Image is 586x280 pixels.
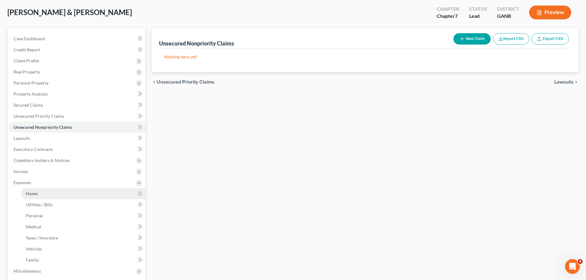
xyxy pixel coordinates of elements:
span: Executory Contracts [14,147,53,152]
a: Property Analysis [9,89,146,100]
button: Import CSV [493,33,529,45]
button: Lawsuits chevron_right [554,80,579,85]
span: 4 [578,259,583,264]
div: Unsecured Nonpriority Claims [159,40,234,47]
span: Property Analysis [14,91,48,97]
span: Client Profile [14,58,39,63]
div: Lead [469,13,487,20]
a: Secured Claims [9,100,146,111]
button: Preview [529,6,571,19]
span: Medical [26,224,41,229]
a: Personal [21,210,146,221]
a: Vehicles [21,243,146,254]
a: Executory Contracts [9,144,146,155]
div: Chapter [437,13,459,20]
span: Unsecured Priority Claims [157,80,214,85]
span: Income [14,169,28,174]
a: Export CSV [532,33,569,45]
i: chevron_left [152,80,157,85]
span: Vehicles [26,246,42,251]
a: Utilities / Bills [21,199,146,210]
span: Personal Property [14,80,49,85]
span: Secured Claims [14,102,43,108]
a: Case Dashboard [9,33,146,44]
span: Personal [26,213,43,218]
div: GANB [497,13,519,20]
span: Home [26,191,38,196]
span: Unsecured Priority Claims [14,113,64,119]
span: Utilities / Bills [26,202,53,207]
span: Real Property [14,69,40,74]
a: Family [21,254,146,266]
span: Lawsuits [14,136,30,141]
span: Family [26,257,39,262]
button: chevron_left Unsecured Priority Claims [152,80,214,85]
span: Case Dashboard [14,36,45,41]
a: Lawsuits [9,133,146,144]
span: Lawsuits [554,80,574,85]
a: Unsecured Nonpriority Claims [9,122,146,133]
span: [PERSON_NAME] & [PERSON_NAME] [7,8,132,17]
div: Status [469,6,487,13]
span: Credit Report [14,47,40,52]
p: Nothing here yet! [164,54,566,60]
span: 7 [455,13,458,19]
a: Medical [21,221,146,232]
iframe: Intercom live chat [565,259,580,274]
button: New Claim [453,33,491,45]
span: Expenses [14,180,31,185]
a: Credit Report [9,44,146,55]
span: Taxes / Insurance [26,235,58,240]
div: District [497,6,519,13]
div: Chapter [437,6,459,13]
i: chevron_right [574,80,579,85]
a: Taxes / Insurance [21,232,146,243]
a: Home [21,188,146,199]
a: Unsecured Priority Claims [9,111,146,122]
span: Miscellaneous [14,268,41,274]
span: Codebtors Insiders & Notices [14,158,70,163]
span: Unsecured Nonpriority Claims [14,124,72,130]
